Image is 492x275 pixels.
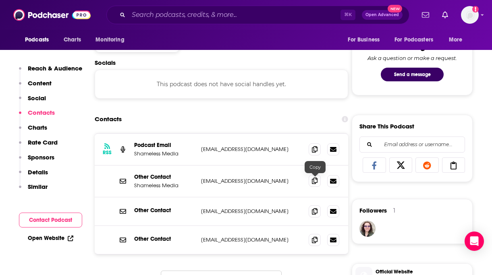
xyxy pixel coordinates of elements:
[359,207,387,214] span: Followers
[461,6,479,24] img: User Profile
[28,168,48,176] p: Details
[19,32,59,48] button: open menu
[472,6,479,12] svg: Add a profile image
[28,139,58,146] p: Rate Card
[443,32,473,48] button: open menu
[465,232,484,251] div: Open Intercom Messenger
[19,168,48,183] button: Details
[95,70,348,99] div: This podcast does not have social handles yet.
[461,6,479,24] span: Logged in as alignPR
[366,137,458,152] input: Email address or username...
[19,153,54,168] button: Sponsors
[19,139,58,153] button: Rate Card
[201,208,302,215] p: [EMAIL_ADDRESS][DOMAIN_NAME]
[134,182,195,189] p: Shameless Media
[19,79,52,94] button: Content
[19,64,82,79] button: Reach & Audience
[64,34,81,45] span: Charts
[201,236,302,243] p: [EMAIL_ADDRESS][DOMAIN_NAME]
[19,94,46,109] button: Social
[95,34,124,45] span: Monitoring
[25,34,49,45] span: Podcasts
[359,136,465,153] div: Search followers
[19,183,48,198] button: Similar
[359,221,376,237] img: Fortunesdear
[103,149,112,156] h3: RSS
[28,153,54,161] p: Sponsors
[342,32,390,48] button: open menu
[19,124,47,139] button: Charts
[442,157,465,173] a: Copy Link
[129,8,340,21] input: Search podcasts, credits, & more...
[106,6,409,24] div: Search podcasts, credits, & more...
[134,142,195,149] p: Podcast Email
[95,112,122,127] h2: Contacts
[394,34,433,45] span: For Podcasters
[348,34,380,45] span: For Business
[367,55,457,61] div: Ask a question or make a request.
[340,10,355,20] span: ⌘ K
[365,13,399,17] span: Open Advanced
[95,59,348,66] h2: Socials
[19,213,82,227] button: Contact Podcast
[28,124,47,131] p: Charts
[393,207,395,214] div: 1
[28,94,46,102] p: Social
[19,109,55,124] button: Contacts
[415,157,439,173] a: Share on Reddit
[28,109,55,116] p: Contacts
[134,174,195,180] p: Other Contact
[381,68,444,81] button: Send a message
[362,10,403,20] button: Open AdvancedNew
[388,5,402,12] span: New
[201,178,302,184] p: [EMAIL_ADDRESS][DOMAIN_NAME]
[90,32,135,48] button: open menu
[449,34,463,45] span: More
[201,146,302,153] p: [EMAIL_ADDRESS][DOMAIN_NAME]
[58,32,86,48] a: Charts
[389,157,413,173] a: Share on X/Twitter
[439,8,451,22] a: Show notifications dropdown
[28,79,52,87] p: Content
[28,235,73,242] a: Open Website
[363,157,386,173] a: Share on Facebook
[305,161,326,173] div: Copy
[13,7,91,23] img: Podchaser - Follow, Share and Rate Podcasts
[359,122,414,130] h3: Share This Podcast
[389,32,445,48] button: open menu
[134,236,195,242] p: Other Contact
[28,183,48,190] p: Similar
[28,64,82,72] p: Reach & Audience
[134,207,195,214] p: Other Contact
[419,8,432,22] a: Show notifications dropdown
[461,6,479,24] button: Show profile menu
[134,150,195,157] p: Shameless Media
